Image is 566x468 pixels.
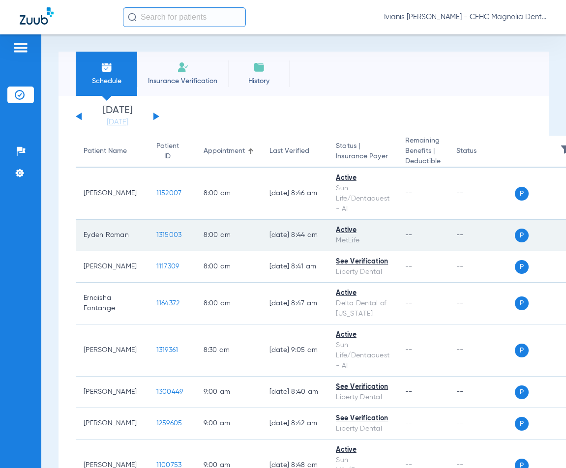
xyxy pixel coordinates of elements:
[405,420,413,427] span: --
[269,146,309,156] div: Last Verified
[88,106,147,127] li: [DATE]
[336,235,389,246] div: MetLife
[156,190,182,197] span: 1152007
[76,324,149,377] td: [PERSON_NAME]
[13,42,29,54] img: hamburger-icon
[336,392,389,403] div: Liberty Dental
[156,141,179,162] div: Patient ID
[262,324,328,377] td: [DATE] 9:05 AM
[236,76,282,86] span: History
[384,12,546,22] span: Ivianis [PERSON_NAME] - CFHC Magnolia Dental
[405,300,413,307] span: --
[156,141,188,162] div: Patient ID
[336,424,389,434] div: Liberty Dental
[336,298,389,319] div: Delta Dental of [US_STATE]
[156,300,180,307] span: 1164372
[262,377,328,408] td: [DATE] 8:40 AM
[196,408,262,439] td: 9:00 AM
[76,408,149,439] td: [PERSON_NAME]
[156,347,179,353] span: 1319361
[196,324,262,377] td: 8:30 AM
[196,168,262,220] td: 8:00 AM
[84,146,141,156] div: Patient Name
[336,445,389,455] div: Active
[515,385,529,399] span: P
[123,7,246,27] input: Search for patients
[84,146,127,156] div: Patient Name
[20,7,54,25] img: Zuub Logo
[262,168,328,220] td: [DATE] 8:46 AM
[204,146,254,156] div: Appointment
[448,220,515,251] td: --
[515,417,529,431] span: P
[336,183,389,214] div: Sun Life/Dentaquest - AI
[88,117,147,127] a: [DATE]
[517,421,566,468] iframe: Chat Widget
[336,340,389,371] div: Sun Life/Dentaquest - AI
[76,220,149,251] td: Eyden Roman
[405,263,413,270] span: --
[262,220,328,251] td: [DATE] 8:44 AM
[448,408,515,439] td: --
[269,146,321,156] div: Last Verified
[196,377,262,408] td: 9:00 AM
[448,251,515,283] td: --
[156,232,182,238] span: 1315003
[76,251,149,283] td: [PERSON_NAME]
[336,151,389,162] span: Insurance Payer
[196,251,262,283] td: 8:00 AM
[101,61,113,73] img: Schedule
[515,260,529,274] span: P
[448,136,515,168] th: Status
[145,76,221,86] span: Insurance Verification
[336,382,389,392] div: See Verification
[336,288,389,298] div: Active
[336,173,389,183] div: Active
[336,267,389,277] div: Liberty Dental
[336,257,389,267] div: See Verification
[262,251,328,283] td: [DATE] 8:41 AM
[83,76,130,86] span: Schedule
[515,229,529,242] span: P
[156,388,183,395] span: 1300449
[336,330,389,340] div: Active
[156,263,179,270] span: 1117309
[405,232,413,238] span: --
[128,13,137,22] img: Search Icon
[76,283,149,324] td: Ernaisha Fontange
[448,283,515,324] td: --
[196,283,262,324] td: 8:00 AM
[448,377,515,408] td: --
[262,408,328,439] td: [DATE] 8:42 AM
[196,220,262,251] td: 8:00 AM
[448,324,515,377] td: --
[328,136,397,168] th: Status |
[204,146,245,156] div: Appointment
[262,283,328,324] td: [DATE] 8:47 AM
[76,377,149,408] td: [PERSON_NAME]
[253,61,265,73] img: History
[336,413,389,424] div: See Verification
[405,388,413,395] span: --
[156,420,182,427] span: 1259605
[515,344,529,357] span: P
[336,225,389,235] div: Active
[405,347,413,353] span: --
[76,168,149,220] td: [PERSON_NAME]
[405,156,441,167] span: Deductible
[448,168,515,220] td: --
[515,296,529,310] span: P
[515,187,529,201] span: P
[397,136,448,168] th: Remaining Benefits |
[177,61,189,73] img: Manual Insurance Verification
[405,190,413,197] span: --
